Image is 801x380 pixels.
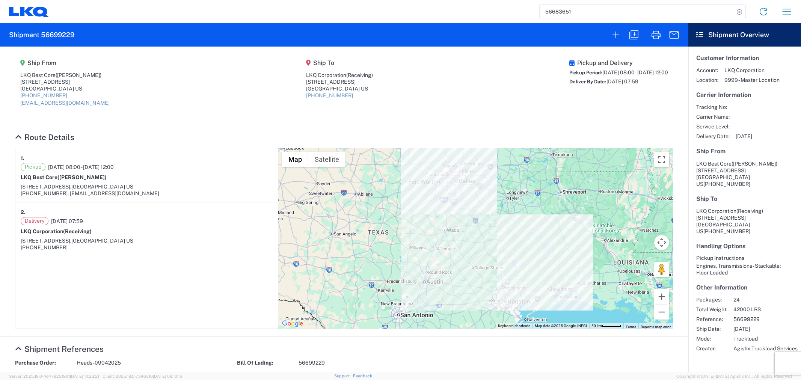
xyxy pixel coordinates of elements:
[15,344,104,354] a: Hide Details
[56,72,101,78] span: ([PERSON_NAME])
[703,181,750,187] span: [PHONE_NUMBER]
[15,133,74,142] a: Hide Details
[688,23,801,47] header: Shipment Overview
[696,345,727,352] span: Creator:
[21,184,71,190] span: [STREET_ADDRESS],
[696,243,793,250] h5: Handling Options
[733,296,798,303] span: 24
[732,161,777,167] span: ([PERSON_NAME])
[306,59,373,66] h5: Ship To
[696,255,793,261] h6: Pickup Instructions
[498,323,530,329] button: Keyboard shortcuts
[696,91,793,98] h5: Carrier Information
[696,306,727,313] span: Total Weight:
[353,374,372,378] a: Feedback
[71,184,133,190] span: [GEOGRAPHIC_DATA] US
[20,72,110,78] div: LKQ Best Core
[733,335,798,342] span: Truckload
[696,195,793,202] h5: Ship To
[676,373,792,380] span: Copyright © [DATE]-[DATE] Agistix Inc., All Rights Reserved
[569,59,668,66] h5: Pickup and Delivery
[20,59,110,66] h5: Ship From
[654,262,669,277] button: Drag Pegman onto the map to open Street View
[71,238,133,244] span: [GEOGRAPHIC_DATA] US
[696,284,793,291] h5: Other Information
[21,217,48,225] span: Delivery
[153,374,182,378] span: [DATE] 08:10:16
[21,244,273,251] div: [PHONE_NUMBER]
[696,335,727,342] span: Mode:
[280,319,305,329] a: Open this area in Google Maps (opens a new window)
[696,148,793,155] h5: Ship From
[51,218,83,225] span: [DATE] 07:59
[733,306,798,313] span: 42000 LBS
[696,77,718,83] span: Location:
[696,208,763,221] span: LKQ Corporation [STREET_ADDRESS]
[306,78,373,85] div: [STREET_ADDRESS]
[696,133,730,140] span: Delivery Date:
[21,228,92,234] strong: LKQ Corporation
[346,72,373,78] span: (Receiving)
[299,359,325,366] span: 56699229
[15,359,71,366] strong: Purchase Order:
[591,324,602,328] span: 50 km
[569,79,606,84] span: Deliver By Date:
[20,100,110,106] a: [EMAIL_ADDRESS][DOMAIN_NAME]
[21,238,71,244] span: [STREET_ADDRESS],
[696,262,793,276] div: Engines, Transmissions - Stackable; Floor Loaded
[696,161,732,167] span: LKQ Best Core
[21,174,107,180] strong: LKQ Best Core
[724,67,780,74] span: LKQ Corporation
[103,374,182,378] span: Client: 2025.18.0-7346316
[696,167,746,173] span: [STREET_ADDRESS]
[21,190,273,197] div: [PHONE_NUMBER], [EMAIL_ADDRESS][DOMAIN_NAME]
[696,296,727,303] span: Packages:
[602,69,668,75] span: [DATE] 08:00 - [DATE] 12:00
[733,316,798,323] span: 56699229
[48,164,114,170] span: [DATE] 08:00 - [DATE] 12:00
[703,228,750,234] span: [PHONE_NUMBER]
[21,163,45,171] span: Pickup
[654,289,669,304] button: Zoom in
[654,305,669,320] button: Zoom out
[540,5,734,19] input: Shipment, tracking or reference number
[696,208,793,235] address: [GEOGRAPHIC_DATA] US
[280,319,305,329] img: Google
[696,123,730,130] span: Service Level:
[57,174,107,180] span: ([PERSON_NAME])
[21,208,26,217] strong: 2.
[641,325,671,329] a: Report a map error
[334,374,353,378] a: Support
[70,374,99,378] span: [DATE] 10:23:21
[654,235,669,250] button: Map camera controls
[626,325,636,329] a: Terms
[282,152,308,167] button: Show street map
[308,152,345,167] button: Show satellite imagery
[736,133,752,140] span: [DATE]
[20,85,110,92] div: [GEOGRAPHIC_DATA] US
[589,323,623,329] button: Map Scale: 50 km per 47 pixels
[696,160,793,187] address: [GEOGRAPHIC_DATA] US
[696,316,727,323] span: Reference:
[736,208,763,214] span: (Receiving)
[654,152,669,167] button: Toggle fullscreen view
[77,359,121,366] span: Heads-09042025
[696,54,793,62] h5: Customer Information
[306,92,353,98] a: [PHONE_NUMBER]
[237,359,293,366] strong: Bill Of Lading:
[733,345,798,352] span: Agistix Truckload Services
[21,154,24,163] strong: 1.
[9,374,99,378] span: Server: 2025.18.0-4e47823f9d1
[696,113,730,120] span: Carrier Name:
[606,78,638,84] span: [DATE] 07:59
[535,324,587,328] span: Map data ©2025 Google, INEGI
[696,67,718,74] span: Account:
[569,70,602,75] span: Pickup Period:
[696,326,727,332] span: Ship Date:
[733,326,798,332] span: [DATE]
[306,85,373,92] div: [GEOGRAPHIC_DATA] US
[20,92,67,98] a: [PHONE_NUMBER]
[63,228,92,234] span: (Receiving)
[306,72,373,78] div: LKQ Corporation
[696,104,730,110] span: Tracking No:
